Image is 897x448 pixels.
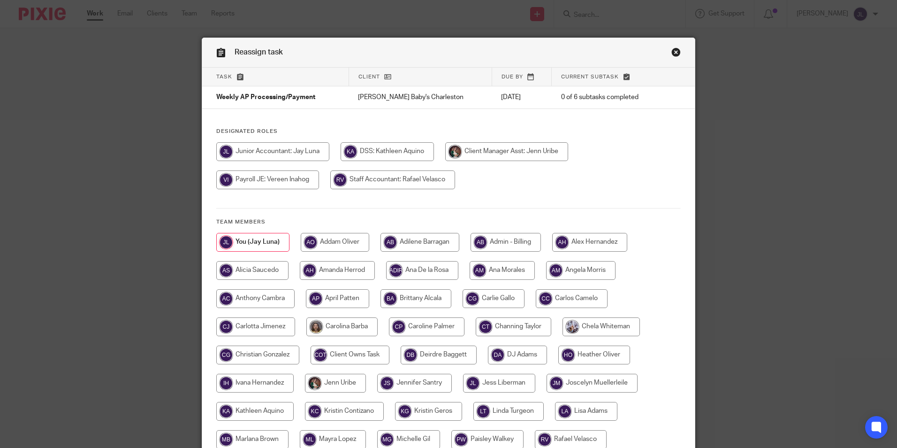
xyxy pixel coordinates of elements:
[502,74,523,79] span: Due by
[216,128,681,135] h4: Designated Roles
[216,74,232,79] span: Task
[235,48,283,56] span: Reassign task
[552,86,662,109] td: 0 of 6 subtasks completed
[216,218,681,226] h4: Team members
[561,74,619,79] span: Current subtask
[501,93,542,102] p: [DATE]
[358,93,482,102] p: [PERSON_NAME] Baby's Charleston
[216,94,315,101] span: Weekly AP Processing/Payment
[358,74,380,79] span: Client
[671,47,681,60] a: Close this dialog window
